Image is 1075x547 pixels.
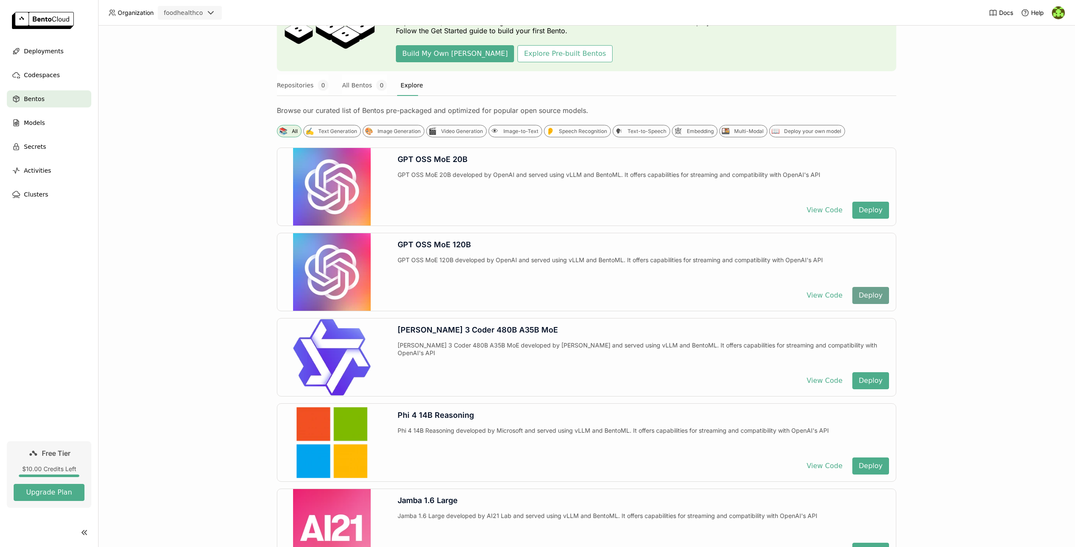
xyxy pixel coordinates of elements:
div: ✍️Text Generation [303,125,361,137]
div: 🍱 [721,127,730,136]
span: Deployments [24,46,64,56]
div: 📚All [277,125,302,137]
a: Docs [989,9,1013,17]
button: Explore Pre-built Bentos [517,45,612,62]
div: Text-to-Speech [628,128,666,135]
button: View Code [800,202,849,219]
a: Models [7,114,91,131]
span: Codespaces [24,70,60,80]
div: [PERSON_NAME] 3 Coder 480B A35B MoE [398,325,889,335]
div: GPT OSS MoE 20B developed by OpenAI and served using vLLM and BentoML. It offers capabilities for... [398,171,889,195]
div: 📖Deploy your own model [769,125,845,137]
a: Bentos [7,90,91,107]
div: 🎬Video Generation [426,125,487,137]
img: logo [12,12,74,29]
a: Secrets [7,138,91,155]
span: Organization [118,9,154,17]
div: foodhealthco [164,9,203,17]
div: Image Generation [378,128,421,135]
div: Phi 4 14B Reasoning [398,411,889,420]
div: Speech Recognition [559,128,607,135]
span: Free Tier [42,449,70,457]
span: Activities [24,165,51,176]
button: Deploy [852,457,889,475]
div: GPT OSS MoE 20B [398,155,889,164]
div: Image-to-Text [503,128,538,135]
div: 📖 [771,127,780,136]
div: 🗣Text-to-Speech [613,125,670,137]
div: Text Generation [318,128,357,135]
img: GPT OSS MoE 20B [293,148,371,226]
button: Deploy [852,287,889,304]
div: 👂 [546,127,555,136]
div: 🕸 [674,127,683,136]
div: Embedding [687,128,714,135]
div: [PERSON_NAME] 3 Coder 480B A35B MoE developed by [PERSON_NAME] and served using vLLM and BentoML.... [398,342,889,365]
div: 🕸Embedding [672,125,718,137]
div: GPT OSS MoE 120B [398,240,889,249]
div: Multi-Modal [734,128,764,135]
span: Help [1031,9,1044,17]
div: Jamba 1.6 Large developed by AI21 Lab and served using vLLM and BentoML. It offers capabilities f... [398,512,889,536]
div: 📚 [279,127,288,136]
div: Deploy your own model [784,128,841,135]
button: View Code [800,372,849,389]
button: View Code [800,287,849,304]
button: Upgrade Plan [14,484,84,501]
a: Codespaces [7,67,91,84]
div: Help [1021,9,1044,17]
div: All [292,128,298,135]
div: 🎨 [364,127,373,136]
div: 👂Speech Recognition [544,125,611,137]
span: Clusters [24,189,48,200]
div: GPT OSS MoE 120B developed by OpenAI and served using vLLM and BentoML. It offers capabilities fo... [398,256,889,280]
span: Models [24,118,45,128]
a: Deployments [7,43,91,60]
button: Explore [401,75,423,96]
div: ✍️ [305,127,314,136]
div: 🎬 [428,127,437,136]
a: Free Tier$10.00 Credits LeftUpgrade Plan [7,441,91,508]
span: 0 [376,80,387,91]
img: Qwen 3 Coder 480B A35B MoE [293,318,371,396]
div: Video Generation [441,128,483,135]
a: Activities [7,162,91,179]
div: 🗣 [614,127,623,136]
span: Secrets [24,142,46,152]
img: Phi 4 14B Reasoning [293,404,371,481]
button: Deploy [852,202,889,219]
div: Browse our curated list of Bentos pre-packaged and optimized for popular open source models. [277,106,896,115]
div: Jamba 1.6 Large [398,496,889,505]
input: Selected foodhealthco. [204,9,205,17]
span: Bentos [24,94,44,104]
div: 🍱Multi-Modal [719,125,767,137]
img: Amine Ech-Cherif [1052,6,1065,19]
div: 🎨Image Generation [363,125,424,137]
button: Build My Own [PERSON_NAME] [396,45,514,62]
a: Clusters [7,186,91,203]
div: Phi 4 14B Reasoning developed by Microsoft and served using vLLM and BentoML. It offers capabilit... [398,427,889,451]
button: All Bentos [342,75,387,96]
div: 👁Image-to-Text [488,125,542,137]
img: GPT OSS MoE 120B [293,233,371,311]
button: View Code [800,457,849,475]
div: 👁 [490,127,499,136]
button: Repositories [277,75,328,96]
div: $10.00 Credits Left [14,465,84,473]
span: Docs [999,9,1013,17]
span: 0 [318,80,328,91]
button: Deploy [852,372,889,389]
